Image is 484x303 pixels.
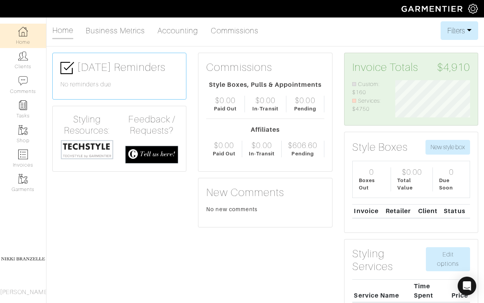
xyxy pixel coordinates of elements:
div: $0.00 [255,96,276,105]
div: Style Boxes, Pulls & Appointments [206,80,324,90]
li: Custom: $160 [352,80,384,97]
h4: Feedback / Requests? [125,114,178,136]
div: $0.00 [295,96,315,105]
img: comment-icon-a0a6a9ef722e966f86d9cbdc48e553b5cf19dbc54f86b18d962a5391bc8f6eb6.png [18,76,28,86]
a: Commissions [211,23,259,38]
img: reminder-icon-8004d30b9f0a5d33ae49ab947aed9ed385cf756f9e5892f1edd6e32f2345188e.png [18,100,28,110]
th: Price [444,279,470,302]
th: Service Name [352,279,412,302]
h3: [DATE] Reminders [60,61,178,75]
div: $0.00 [402,167,422,177]
th: Retailer [384,204,416,218]
th: Time Spent [412,279,444,302]
img: check-box-icon-36a4915ff3ba2bd8f6e4f29bc755bb66becd62c870f447fc0dd1365fcfddab58.png [60,61,74,75]
img: techstyle-93310999766a10050dc78ceb7f971a75838126fd19372ce40ba20cdf6a89b94b.png [60,139,114,160]
img: garments-icon-b7da505a4dc4fd61783c78ac3ca0ef83fa9d6f193b1c9dc38574b1d14d53ca28.png [18,174,28,184]
a: Business Metrics [86,23,145,38]
button: Filters [441,21,478,40]
div: $0.00 [251,141,272,150]
button: New style box [425,140,470,155]
img: garmentier-logo-header-white-b43fb05a5012e4ada735d5af1a66efaba907eab6374d6393d1fbf88cb4ef424d.png [398,2,468,15]
div: No new comments [206,205,324,213]
div: Boxes Out [359,177,385,191]
h3: Commissions [206,61,272,74]
div: Paid Out [213,150,236,157]
div: Due Soon [439,177,463,191]
h3: Style Boxes [352,141,408,154]
div: $0.00 [215,96,235,105]
th: Invoice [352,204,384,218]
h4: Styling Resources: [60,114,114,136]
a: Edit options [426,247,470,271]
img: garments-icon-b7da505a4dc4fd61783c78ac3ca0ef83fa9d6f193b1c9dc38574b1d14d53ca28.png [18,125,28,135]
div: $606.60 [288,141,317,150]
img: gear-icon-white-bd11855cb880d31180b6d7d6211b90ccbf57a29d726f0c71d8c61bd08dd39cc2.png [468,4,478,14]
a: Accounting [157,23,198,38]
img: orders-icon-0abe47150d42831381b5fb84f609e132dff9fe21cb692f30cb5eec754e2cba89.png [18,150,28,159]
h6: No reminders due [60,81,178,88]
div: $0.00 [214,141,234,150]
th: Client [416,204,442,218]
div: Paid Out [214,105,237,112]
img: feedback_requests-3821251ac2bd56c73c230f3229a5b25d6eb027adea667894f41107c140538ee0.png [125,146,178,164]
div: Pending [294,105,316,112]
a: Home [52,22,73,39]
div: In-Transit [249,150,275,157]
h3: Styling Services [352,247,426,273]
img: dashboard-icon-dbcd8f5a0b271acd01030246c82b418ddd0df26cd7fceb0bd07c9910d44c42f6.png [18,27,28,36]
th: Status [442,204,470,218]
img: clients-icon-6bae9207a08558b7cb47a8932f037763ab4055f8c8b6bfacd5dc20c3e0201464.png [18,51,28,61]
h3: Invoice Totals [352,61,470,74]
div: Total Value [397,177,426,191]
li: Services: $4750 [352,97,384,114]
div: Pending [291,150,313,157]
div: Open Intercom Messenger [458,277,476,295]
div: 0 [449,167,454,177]
div: 0 [369,167,374,177]
h3: New Comments [206,186,324,199]
span: $4,910 [437,61,470,74]
div: Affiliates [206,125,324,134]
div: In-Transit [252,105,279,112]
